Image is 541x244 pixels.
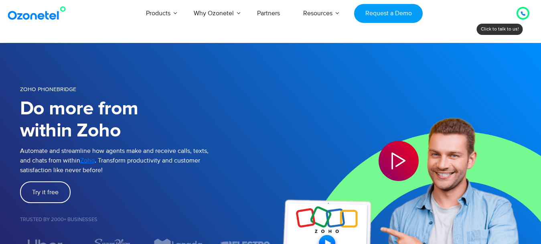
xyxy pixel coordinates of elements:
[80,157,95,165] span: Zoho
[379,141,419,181] div: Play Video
[80,156,95,165] a: Zoho
[20,86,76,93] span: Zoho Phonebridge
[20,98,271,142] h1: Do more from within Zoho
[20,181,71,203] a: Try it free
[354,4,423,23] a: Request a Demo
[20,217,271,222] h5: Trusted by 2000+ Businesses
[32,189,59,195] span: Try it free
[20,146,271,175] p: Automate and streamline how agents make and receive calls, texts, and chats from within . Transfo...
